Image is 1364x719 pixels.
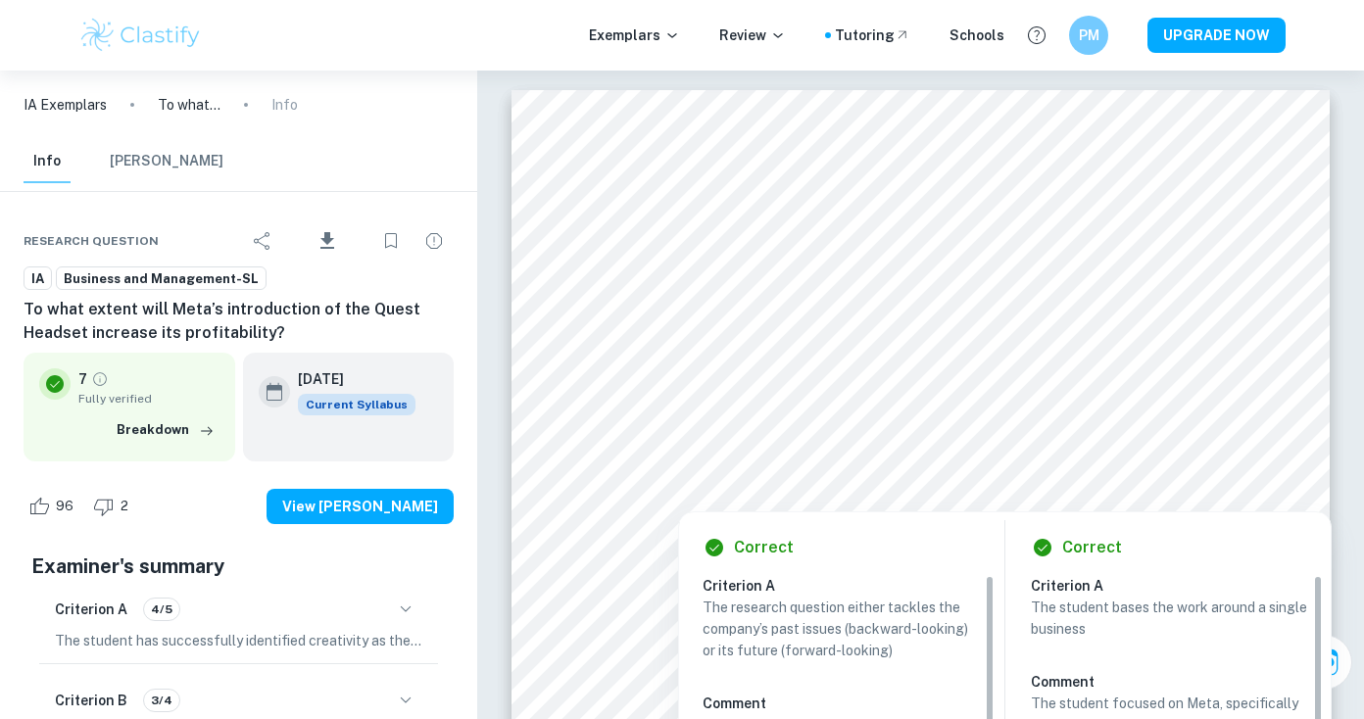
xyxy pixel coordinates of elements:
span: Current Syllabus [298,394,415,415]
h6: PM [1078,24,1100,46]
span: Business and Management-SL [57,269,266,289]
div: This exemplar is based on the current syllabus. Feel free to refer to it for inspiration/ideas wh... [298,394,415,415]
h6: Criterion A [1031,575,1323,597]
div: Bookmark [371,221,411,261]
button: UPGRADE NOW [1147,18,1286,53]
a: Tutoring [835,24,910,46]
button: Breakdown [112,415,219,445]
a: Schools [950,24,1004,46]
button: Help and Feedback [1020,19,1053,52]
p: To what extent will Meta’s introduction of the Quest Headset increase its profitability? [158,94,220,116]
button: [PERSON_NAME] [110,140,223,183]
h5: Examiner's summary [31,551,446,581]
button: PM [1069,16,1108,55]
p: 7 [78,368,87,390]
h6: Criterion A [55,599,127,620]
a: Business and Management-SL [56,266,267,291]
p: Review [719,24,786,46]
p: Exemplars [589,24,680,46]
p: Info [271,94,298,116]
a: IA [24,266,52,291]
button: Info [24,140,71,183]
span: Research question [24,232,159,250]
a: Grade fully verified [91,370,109,388]
h6: Comment [703,693,979,714]
img: Clastify logo [78,16,203,55]
div: Dislike [88,491,139,522]
p: The student has successfully identified creativity as the key concept for the Internal Assessment... [55,630,422,651]
div: Download [286,216,367,266]
h6: [DATE] [298,368,400,390]
span: 96 [45,497,84,516]
h6: Correct [1062,536,1122,559]
p: The student bases the work around a single business [1031,597,1307,640]
span: 2 [110,497,139,516]
span: Fully verified [78,390,219,407]
span: IA [24,269,51,289]
div: Like [24,491,84,522]
h6: Criterion B [55,690,127,711]
p: The research question either tackles the company’s past issues (backward-looking) or its future (... [703,597,979,661]
a: IA Exemplars [24,94,107,116]
h6: Criterion A [703,575,995,597]
button: View [PERSON_NAME] [267,489,454,524]
h6: Comment [1031,671,1307,693]
div: Report issue [414,221,454,261]
div: Share [243,221,282,261]
span: 3/4 [144,692,179,709]
h6: Correct [734,536,794,559]
span: 4/5 [144,600,179,618]
h6: To what extent will Meta’s introduction of the Quest Headset increase its profitability? [24,298,454,345]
